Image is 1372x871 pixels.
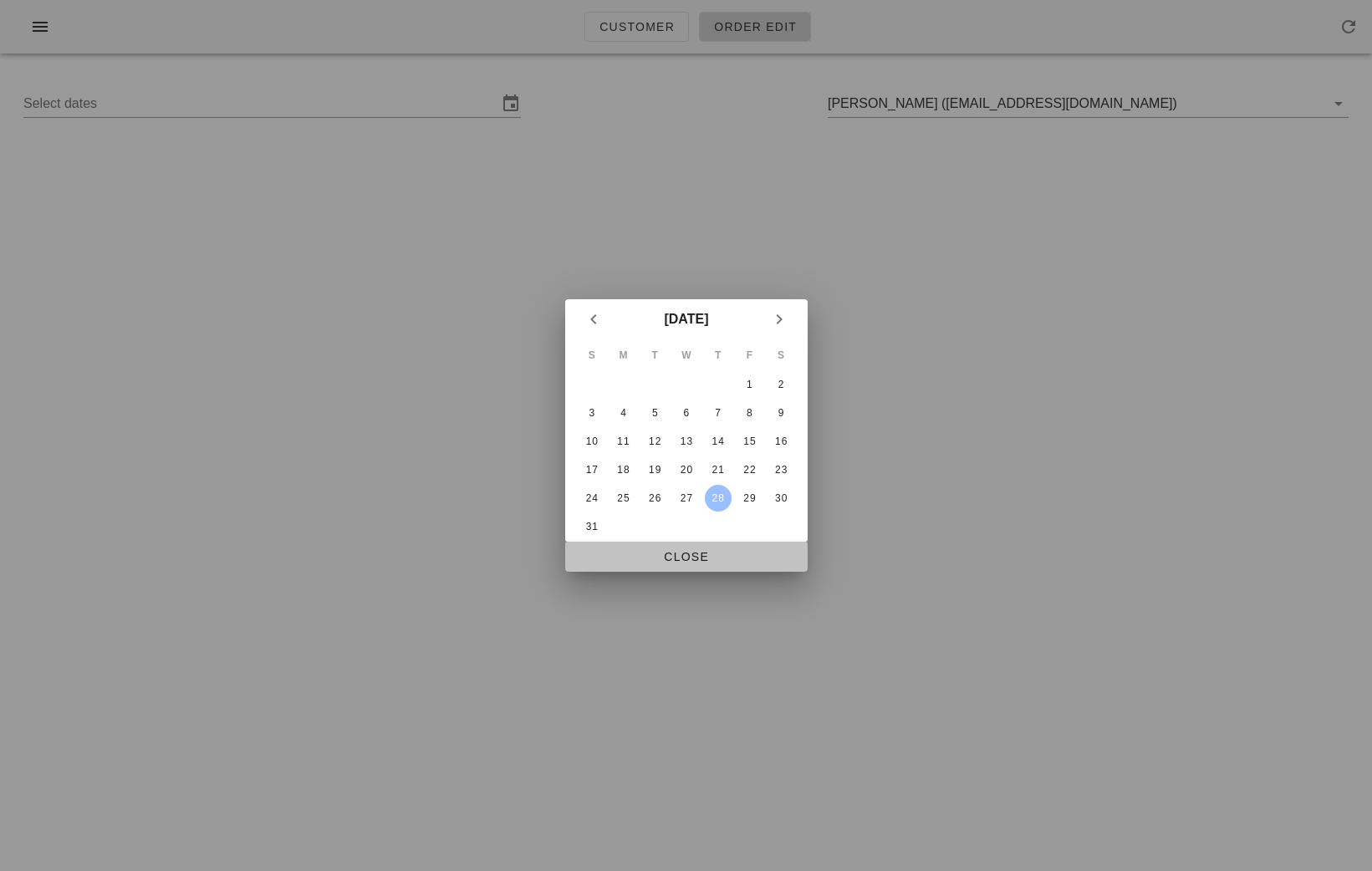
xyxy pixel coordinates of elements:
[565,542,808,572] button: Close
[672,435,699,447] div: 13
[657,303,715,336] button: [DATE]
[768,435,794,447] div: 16
[766,341,796,369] th: S
[736,371,763,398] button: 1
[768,492,794,504] div: 30
[672,492,699,504] div: 27
[768,464,794,476] div: 23
[641,492,668,504] div: 26
[672,485,699,512] button: 27
[577,341,607,369] th: S
[704,400,731,426] button: 7
[704,456,731,483] button: 21
[671,341,701,369] th: W
[768,456,794,483] button: 23
[578,521,604,532] div: 31
[736,456,763,483] button: 22
[609,435,636,447] div: 11
[609,400,636,426] button: 4
[736,485,763,512] button: 29
[609,492,636,504] div: 25
[579,550,794,563] span: Close
[702,341,732,369] th: T
[578,435,604,447] div: 10
[578,407,604,419] div: 3
[736,400,763,426] button: 8
[578,485,604,512] button: 24
[578,456,604,483] button: 17
[704,492,731,504] div: 28
[641,435,668,447] div: 12
[609,407,636,419] div: 4
[609,428,636,455] button: 11
[609,456,636,483] button: 18
[704,407,731,419] div: 7
[736,492,763,504] div: 29
[704,435,731,447] div: 14
[641,400,668,426] button: 5
[578,464,604,476] div: 17
[768,407,794,419] div: 9
[704,464,731,476] div: 21
[672,456,699,483] button: 20
[672,428,699,455] button: 13
[768,400,794,426] button: 9
[641,407,668,419] div: 5
[704,485,731,512] button: 28
[641,428,668,455] button: 12
[736,464,763,476] div: 22
[764,304,794,334] button: Next month
[736,428,763,455] button: 15
[768,379,794,390] div: 2
[641,464,668,476] div: 19
[608,341,638,369] th: M
[672,407,699,419] div: 6
[578,492,604,504] div: 24
[672,400,699,426] button: 6
[578,400,604,426] button: 3
[641,485,668,512] button: 26
[672,464,699,476] div: 20
[768,371,794,398] button: 2
[609,485,636,512] button: 25
[578,428,604,455] button: 10
[736,379,763,390] div: 1
[736,407,763,419] div: 8
[641,456,668,483] button: 19
[768,428,794,455] button: 16
[704,428,731,455] button: 14
[579,304,609,334] button: Previous month
[578,513,604,540] button: 31
[609,464,636,476] div: 18
[768,485,794,512] button: 30
[640,341,670,369] th: T
[734,341,764,369] th: F
[736,435,763,447] div: 15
